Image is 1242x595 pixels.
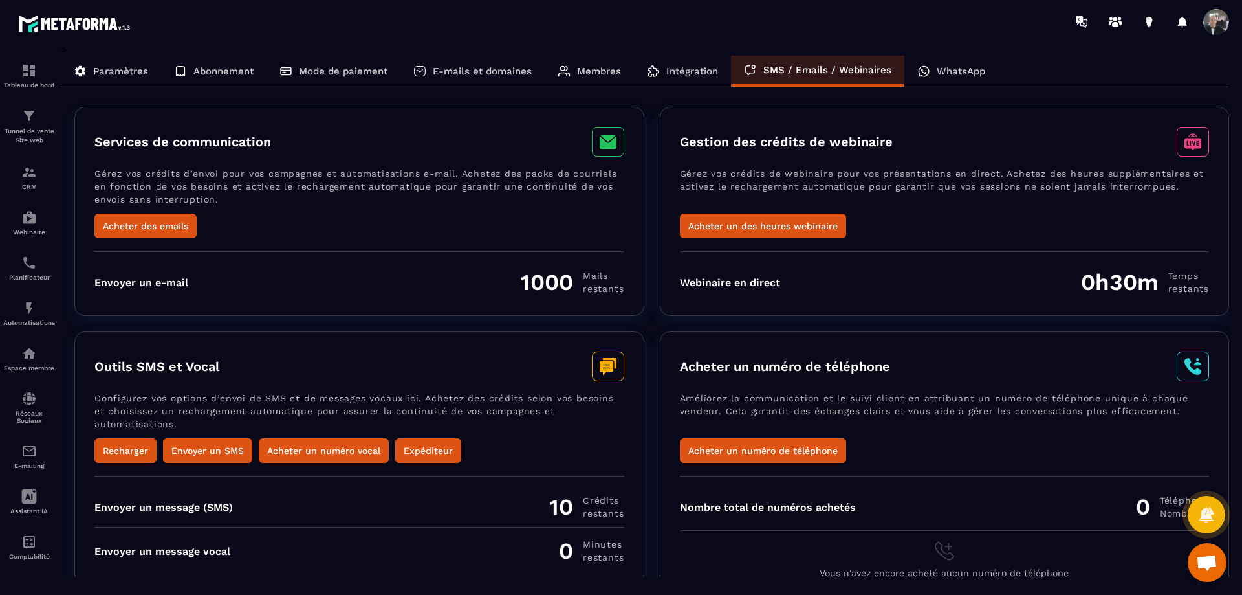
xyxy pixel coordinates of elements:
p: Paramètres [93,65,148,77]
div: Ouvrir le chat [1188,543,1226,582]
p: Réseaux Sociaux [3,410,55,424]
button: Envoyer un SMS [163,438,252,463]
img: social-network [21,391,37,407]
p: Assistant IA [3,508,55,515]
p: Webinaire [3,229,55,236]
a: automationsautomationsAutomatisations [3,291,55,336]
span: Téléphone [1160,494,1209,507]
button: Acheter un numéro de téléphone [680,438,846,463]
div: 0 [559,537,624,565]
img: logo [18,12,135,36]
span: Crédits [583,494,624,507]
img: formation [21,164,37,180]
a: schedulerschedulerPlanificateur [3,245,55,291]
p: Mode de paiement [299,65,387,77]
p: Membres [577,65,621,77]
p: Configurez vos options d’envoi de SMS et de messages vocaux ici. Achetez des crédits selon vos be... [94,392,624,438]
p: SMS / Emails / Webinaires [763,64,891,76]
img: automations [21,346,37,361]
p: WhatsApp [937,65,985,77]
div: Envoyer un message vocal [94,545,230,557]
button: Acheter un numéro vocal [259,438,389,463]
p: Intégration [666,65,718,77]
p: Espace membre [3,365,55,372]
a: accountantaccountantComptabilité [3,524,55,570]
p: E-mailing [3,462,55,469]
span: restants [583,507,624,520]
a: emailemailE-mailing [3,434,55,479]
a: Assistant IA [3,479,55,524]
img: formation [21,108,37,124]
img: automations [21,300,37,316]
a: formationformationCRM [3,155,55,200]
div: 0h30m [1081,269,1209,296]
button: Acheter des emails [94,214,197,238]
div: 10 [549,493,624,521]
div: Envoyer un message (SMS) [94,501,233,513]
h3: Acheter un numéro de téléphone [680,359,890,374]
p: Tunnel de vente Site web [3,127,55,145]
a: automationsautomationsWebinaire [3,200,55,245]
p: Gérez vos crédits d’envoi pour vos campagnes et automatisations e-mail. Achetez des packs de cour... [94,167,624,214]
a: social-networksocial-networkRéseaux Sociaux [3,381,55,434]
p: Améliorez la communication et le suivi client en attribuant un numéro de téléphone unique à chaqu... [680,392,1210,438]
a: automationsautomationsEspace membre [3,336,55,381]
span: minutes [583,538,624,551]
div: Envoyer un e-mail [94,276,188,289]
span: restants [583,282,624,295]
h3: Outils SMS et Vocal [94,359,219,374]
span: Temps [1168,269,1209,282]
span: Nombre [1160,507,1209,520]
h3: Gestion des crédits de webinaire [680,134,893,150]
p: Automatisations [3,319,55,326]
img: automations [21,210,37,225]
p: Abonnement [193,65,254,77]
p: Tableau de bord [3,82,55,89]
p: Gérez vos crédits de webinaire pour vos présentations en direct. Achetez des heures supplémentair... [680,167,1210,214]
p: CRM [3,183,55,190]
img: accountant [21,534,37,550]
h3: Services de communication [94,134,271,150]
span: Mails [583,269,624,282]
span: Vous n'avez encore acheté aucun numéro de téléphone [820,568,1069,578]
div: Nombre total de numéros achetés [680,501,856,513]
img: email [21,443,37,459]
div: Webinaire en direct [680,276,780,289]
a: formationformationTableau de bord [3,53,55,98]
button: Recharger [94,438,157,463]
div: 0 [1136,493,1209,521]
span: restants [583,551,624,564]
button: Acheter un des heures webinaire [680,214,846,238]
div: 1000 [521,269,624,296]
span: restants [1168,282,1209,295]
p: E-mails et domaines [433,65,532,77]
p: Comptabilité [3,553,55,560]
img: scheduler [21,255,37,271]
img: formation [21,63,37,78]
p: Planificateur [3,274,55,281]
button: Expéditeur [395,438,461,463]
a: formationformationTunnel de vente Site web [3,98,55,155]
